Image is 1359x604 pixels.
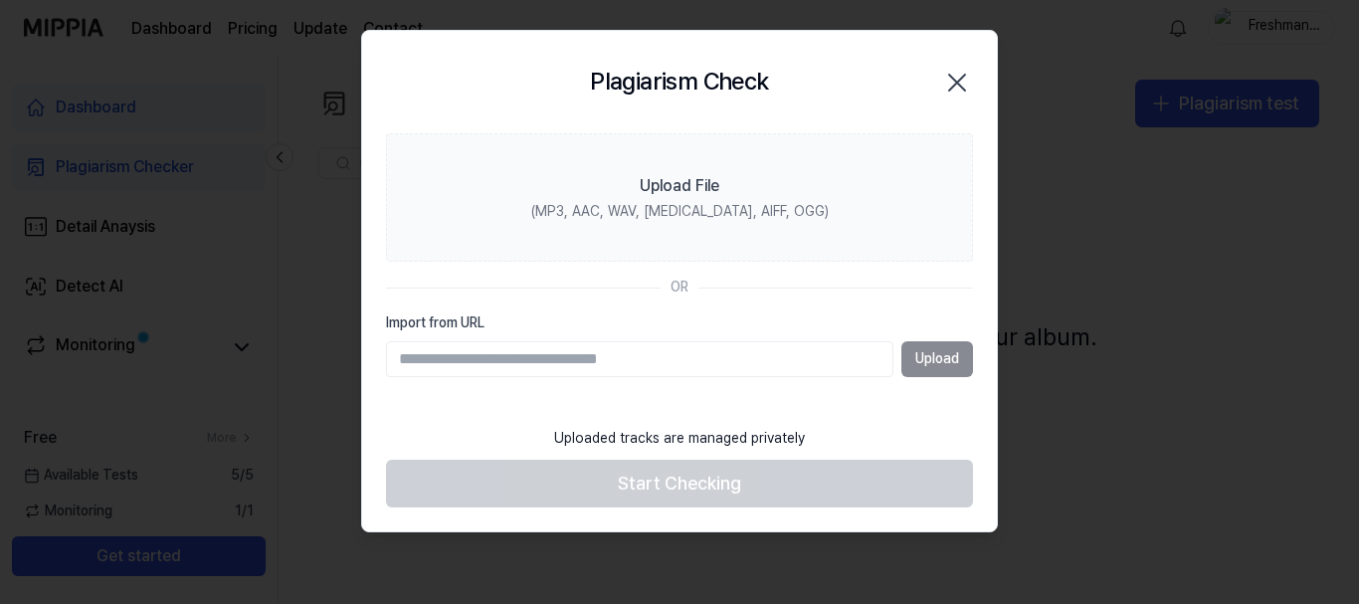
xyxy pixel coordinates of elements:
[386,313,973,333] label: Import from URL
[640,174,719,198] div: Upload File
[531,202,829,222] div: (MP3, AAC, WAV, [MEDICAL_DATA], AIFF, OGG)
[671,278,688,298] div: OR
[590,63,768,101] h2: Plagiarism Check
[542,417,817,461] div: Uploaded tracks are managed privately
